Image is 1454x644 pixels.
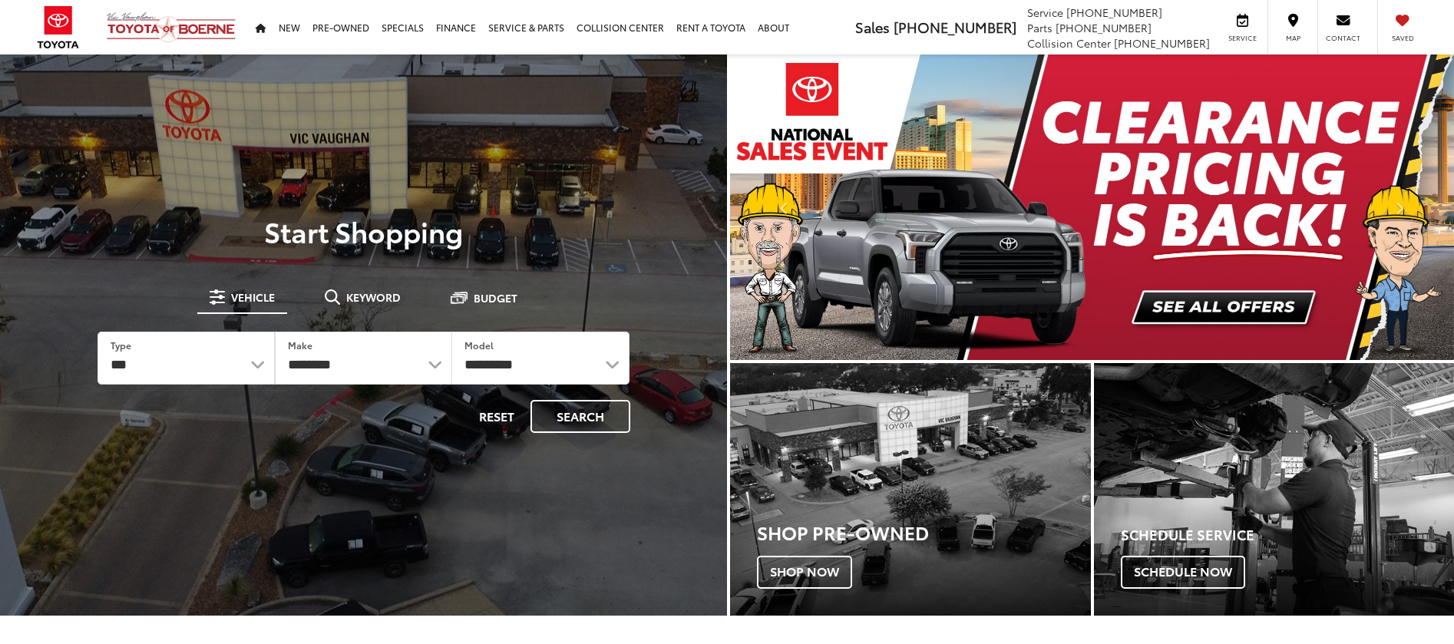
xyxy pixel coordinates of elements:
[1027,5,1063,20] span: Service
[530,400,630,433] button: Search
[346,292,401,302] span: Keyword
[1027,35,1111,51] span: Collision Center
[730,54,1454,360] img: Clearance Pricing Is Back
[288,339,312,352] label: Make
[231,292,275,302] span: Vehicle
[1121,556,1245,588] span: Schedule Now
[1114,35,1210,51] span: [PHONE_NUMBER]
[757,522,1091,542] h3: Shop Pre-Owned
[730,85,838,329] button: Click to view previous picture.
[464,339,494,352] label: Model
[730,363,1091,616] div: Toyota
[1225,33,1260,43] span: Service
[1056,20,1152,35] span: [PHONE_NUMBER]
[730,54,1454,360] div: carousel slide number 1 of 2
[1386,33,1419,43] span: Saved
[730,363,1091,616] a: Shop Pre-Owned Shop Now
[730,54,1454,360] section: Carousel section with vehicle pictures - may contain disclaimers.
[1326,33,1360,43] span: Contact
[1276,33,1310,43] span: Map
[466,400,527,433] button: Reset
[855,17,890,37] span: Sales
[894,17,1016,37] span: [PHONE_NUMBER]
[474,292,517,303] span: Budget
[757,556,852,588] span: Shop Now
[1027,20,1052,35] span: Parts
[106,12,236,43] img: Vic Vaughan Toyota of Boerne
[111,339,131,352] label: Type
[1346,85,1454,329] button: Click to view next picture.
[64,216,663,246] p: Start Shopping
[1066,5,1162,20] span: [PHONE_NUMBER]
